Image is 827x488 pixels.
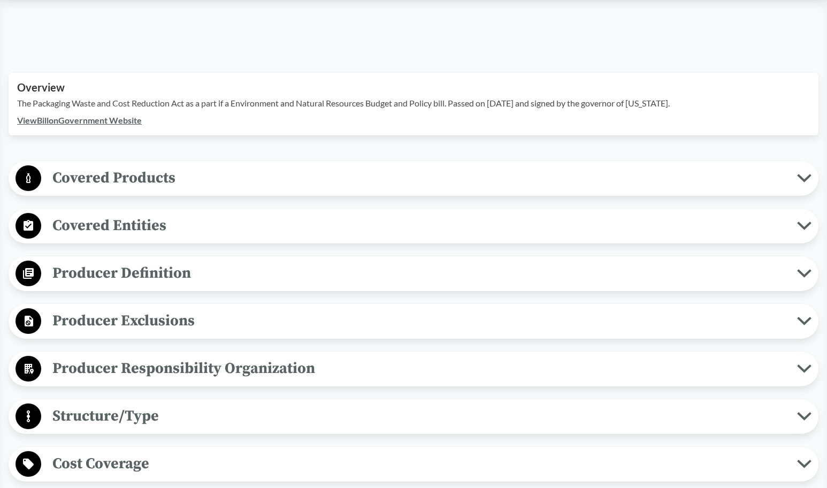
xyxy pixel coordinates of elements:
[12,308,815,335] button: Producer Exclusions
[41,166,797,190] span: Covered Products
[12,355,815,383] button: Producer Responsibility Organization
[41,261,797,285] span: Producer Definition
[17,115,142,125] a: ViewBillonGovernment Website
[12,165,815,192] button: Covered Products
[12,451,815,478] button: Cost Coverage
[41,356,797,380] span: Producer Responsibility Organization
[41,404,797,428] span: Structure/Type
[17,81,810,94] h2: Overview
[12,212,815,240] button: Covered Entities
[41,213,797,238] span: Covered Entities
[12,403,815,430] button: Structure/Type
[12,260,815,287] button: Producer Definition
[17,97,810,110] p: The Packaging Waste and Cost Reduction Act as a part if a Environment and Natural Resources Budge...
[41,309,797,333] span: Producer Exclusions
[41,452,797,476] span: Cost Coverage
